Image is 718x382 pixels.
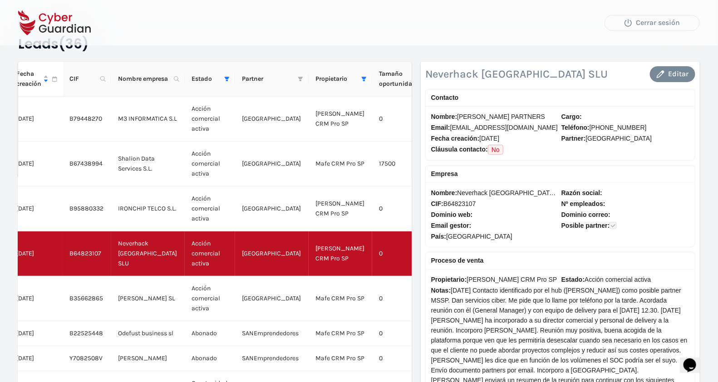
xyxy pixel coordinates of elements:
td: Acción comercial activa [185,276,235,321]
td: Mafe CRM Pro SP [309,276,372,321]
span: filter [361,76,367,82]
td: IRONCHIP TELCO S.L. [111,186,185,231]
span: [DATE] [16,354,34,362]
td: [GEOGRAPHIC_DATA] [235,97,309,142]
h2: Leads (36) [18,35,700,53]
strong: Fecha creación: [431,135,480,142]
span: Neverhack [GEOGRAPHIC_DATA] SLU [431,188,559,198]
td: [PERSON_NAME] CRM Pro SP [309,231,372,276]
strong: Email gestor: [431,222,472,229]
td: B22525448 [63,321,111,346]
span: [PHONE_NUMBER] [561,122,689,132]
td: M3 INFORMATICA S.L [111,97,185,142]
td: B95880332 [63,186,111,231]
td: B35662865 [63,276,111,321]
td: [GEOGRAPHIC_DATA] [235,231,309,276]
td: Y7082508V [63,346,111,371]
td: Abonado [185,346,235,371]
strong: Cláusula contacto: [431,146,488,153]
span: filter [359,72,369,86]
strong: Email: [431,124,450,131]
span: CIF [70,74,97,84]
span: Partner [242,74,294,84]
td: 0 [372,346,431,371]
td: Acción comercial activa [185,142,235,186]
strong: Posible partner: [561,222,610,229]
strong: Nombre: [431,113,457,120]
span: [EMAIL_ADDRESS][DOMAIN_NAME] [431,122,559,132]
button: Cerrar sesión [605,15,700,31]
span: [DATE] [16,294,34,302]
td: B67438994 [63,142,111,186]
span: [DATE] [16,250,34,257]
td: SANEmprendedores [235,321,309,346]
td: [PERSON_NAME] SL [111,276,185,321]
strong: CIF: [431,200,443,207]
span: [PERSON_NAME] PARTNERS [431,112,559,122]
td: [PERSON_NAME] CRM Pro SP [309,186,372,231]
span: No [488,145,503,155]
span: Acción comercial activa [561,274,689,284]
span: [DATE] [431,133,559,143]
td: Acción comercial activa [185,231,235,276]
td: Acción comercial activa [185,186,235,231]
span: [DATE] [16,160,34,167]
td: Abonado [185,321,235,346]
span: B64823107 [431,199,559,209]
iframe: chat widget [680,346,709,373]
span: Estado [192,74,221,84]
td: 0 [372,231,431,276]
span: Fecha creación [16,69,41,89]
span: [DATE] [16,115,34,122]
span: Tamaño oportunidad [379,69,417,89]
td: 0 [372,276,431,321]
div: Empresa [431,169,689,179]
span: filter [298,76,303,82]
td: [GEOGRAPHIC_DATA] [235,276,309,321]
th: Tamaño oportunidad [372,62,431,97]
td: Odefust business sl [111,321,185,346]
td: 0 [372,321,431,346]
strong: País: [431,233,446,240]
td: Mafe CRM Pro SP [309,142,372,186]
td: 0 [372,97,431,142]
strong: Dominio correo: [561,211,610,218]
span: [DATE] [16,205,34,212]
span: filter [224,76,230,82]
div: Cerrar sesión [612,17,693,28]
h3: Neverhack [GEOGRAPHIC_DATA] SLU [425,67,608,81]
span: Propietario [316,74,358,84]
div: Editar [657,69,688,79]
td: [GEOGRAPHIC_DATA] [235,186,309,231]
strong: Cargo: [561,113,582,120]
td: [PERSON_NAME] CRM Pro SP [309,97,372,142]
strong: Propietario: [431,276,467,283]
strong: Estado: [561,276,585,283]
th: Fecha creación [9,62,63,97]
strong: Teléfono: [561,124,590,131]
strong: Razón social: [561,189,602,196]
span: [PERSON_NAME] CRM Pro SP [431,274,559,284]
td: Mafe CRM Pro SP [309,321,372,346]
td: B64823107 [63,231,111,276]
td: Mafe CRM Pro SP [309,346,372,371]
span: filter [222,72,231,86]
span: Nombre empresa [118,74,170,84]
strong: Nombre: [431,189,457,196]
div: Contacto [431,93,689,103]
td: 0 [372,186,431,231]
strong: Nº empleados: [561,200,605,207]
span: [GEOGRAPHIC_DATA] [431,231,559,241]
td: SANEmprendedores [235,346,309,371]
strong: Notas: [431,287,451,294]
span: [DATE] [16,329,34,337]
div: Proceso de venta [431,255,689,265]
span: [GEOGRAPHIC_DATA] [561,133,689,143]
td: [PERSON_NAME] [111,346,185,371]
button: Editar [650,66,695,82]
td: B79448270 [63,97,111,142]
td: 17500 [372,142,431,186]
strong: Partner: [561,135,586,142]
td: Shalion Data Services S.L. [111,142,185,186]
td: [GEOGRAPHIC_DATA] [235,142,309,186]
